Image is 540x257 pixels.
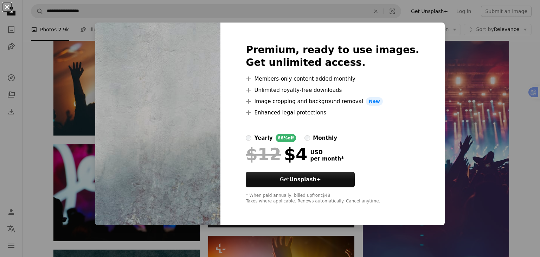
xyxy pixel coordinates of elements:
span: New [366,97,383,106]
li: Unlimited royalty-free downloads [246,86,419,94]
li: Members-only content added monthly [246,75,419,83]
span: USD [310,149,344,156]
div: * When paid annually, billed upfront $48 Taxes where applicable. Renews automatically. Cancel any... [246,193,419,204]
button: GetUnsplash+ [246,172,355,187]
div: $4 [246,145,307,163]
h2: Premium, ready to use images. Get unlimited access. [246,44,419,69]
div: 66% off [276,134,296,142]
li: Enhanced legal protections [246,108,419,117]
div: yearly [254,134,272,142]
span: $12 [246,145,281,163]
strong: Unsplash+ [289,176,321,183]
input: yearly66%off [246,135,251,141]
span: per month * [310,156,344,162]
input: monthly [304,135,310,141]
li: Image cropping and background removal [246,97,419,106]
div: monthly [313,134,337,142]
img: premium_photo-1675747966995-349da7d461a0 [95,23,220,225]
